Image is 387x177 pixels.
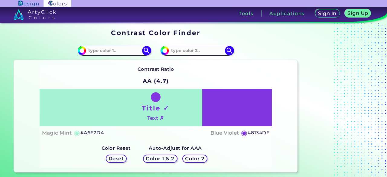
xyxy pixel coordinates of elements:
strong: Auto-Adjust for AAA [149,145,202,151]
img: logo_artyclick_colors_white.svg [14,9,56,20]
h5: #A6F2D4 [80,129,104,137]
h5: Reset [108,156,124,161]
strong: Contrast Ratio [138,66,174,72]
h1: Contrast Color Finder [111,28,200,37]
strong: Color Reset [102,145,131,151]
h5: ◉ [74,129,80,136]
h5: ◉ [241,129,248,136]
h3: Tools [239,11,254,16]
input: type color 2.. [169,47,225,55]
a: Sign In [314,9,340,18]
h5: Sign Up [347,11,369,16]
h1: Title ✓ [142,103,170,113]
h4: Text ✗ [147,114,164,123]
h5: Color 1 & 2 [145,156,175,161]
h5: Sign In [318,11,337,16]
h5: Color 2 [185,156,205,161]
input: type color 1.. [86,47,142,55]
a: Sign Up [344,9,372,18]
h3: Applications [269,11,305,16]
h4: Blue Violet [210,129,239,137]
img: icon search [225,46,234,55]
h2: AA (4.7) [140,74,172,88]
img: icon search [142,46,151,55]
img: ArtyClick Design logo [18,1,39,6]
h5: #8134DF [248,129,269,137]
h4: Magic Mint [42,129,72,137]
